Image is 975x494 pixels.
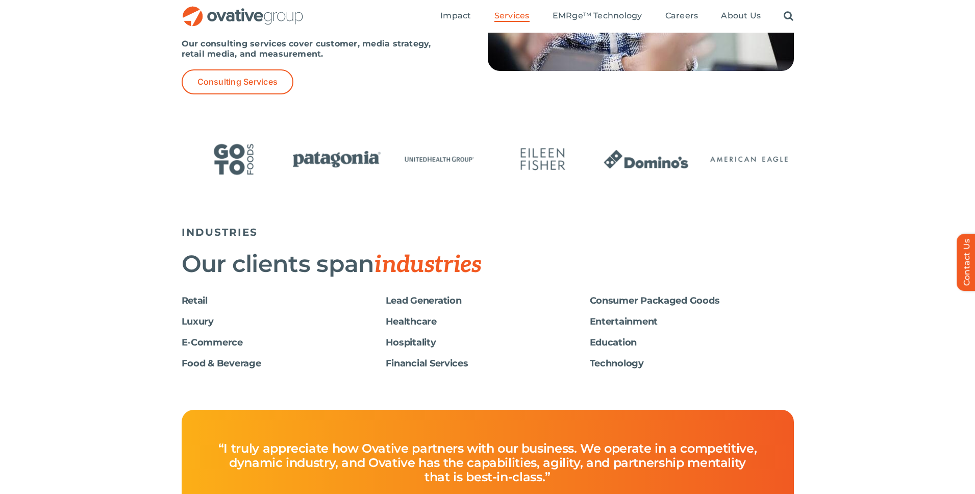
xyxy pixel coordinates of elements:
h6: Luxury [182,316,386,327]
h6: Hospitality [386,337,590,348]
div: 23 / 24 [392,139,488,181]
span: EMRge™ Technology [553,11,642,21]
div: 24 / 24 [495,139,591,181]
h6: Healthcare [386,316,590,327]
a: Impact [440,11,471,22]
a: Search [784,11,793,22]
span: Services [494,11,530,21]
h2: Our clients span [182,251,794,278]
span: About Us [721,11,761,21]
span: Consulting Services [197,77,278,87]
h6: Consumer Packaged Goods [590,295,794,306]
h6: Lead Generation [386,295,590,306]
span: industries [374,251,481,279]
h6: E-Commerce [182,337,386,348]
h6: Food & Beverage [182,358,386,369]
a: Careers [665,11,698,22]
span: Impact [440,11,471,21]
a: EMRge™ Technology [553,11,642,22]
a: Consulting Services [182,69,294,94]
h6: Education [590,337,794,348]
h6: Financial Services [386,358,590,369]
div: 22 / 24 [288,139,385,181]
span: Careers [665,11,698,21]
h6: Technology [590,358,794,369]
strong: Our consulting services cover customer, media strategy, retail media, and measurement. [182,39,431,59]
h6: Retail [182,295,386,306]
h6: Entertainment [590,316,794,327]
div: 21 / 24 [185,139,282,181]
div: 2 / 24 [701,139,797,181]
a: OG_Full_horizontal_RGB [182,5,304,15]
a: About Us [721,11,761,22]
div: 1 / 24 [598,139,694,181]
a: Services [494,11,530,22]
h5: INDUSTRIES [182,226,794,238]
